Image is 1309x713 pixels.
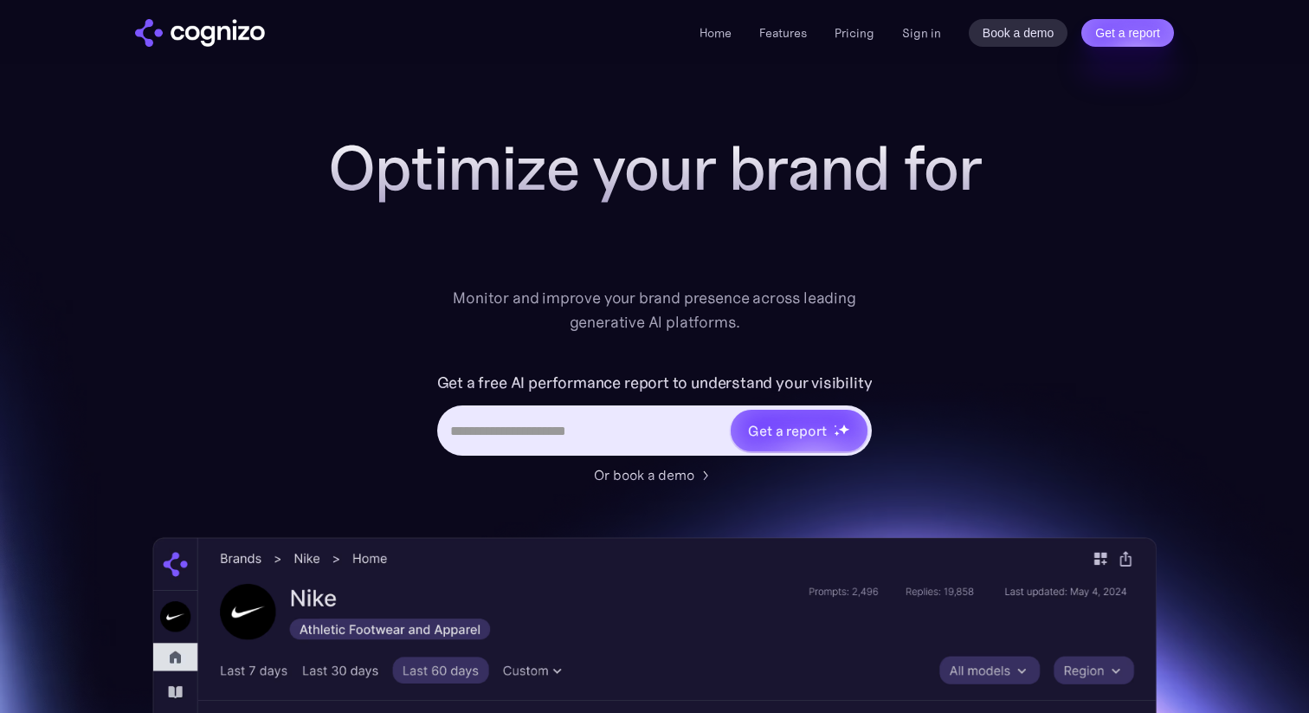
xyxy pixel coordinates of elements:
div: Monitor and improve your brand presence across leading generative AI platforms. [442,286,867,334]
label: Get a free AI performance report to understand your visibility [437,369,873,397]
div: Get a report [748,420,826,441]
div: Or book a demo [594,464,694,485]
a: Home [700,25,732,41]
img: star [838,424,849,435]
img: cognizo logo [135,19,265,47]
a: Book a demo [969,19,1068,47]
a: Features [759,25,807,41]
img: star [834,425,836,427]
a: Or book a demo [594,464,715,485]
a: Get a reportstarstarstar [729,408,869,453]
img: star [834,431,840,437]
h1: Optimize your brand for [308,133,1001,203]
a: Pricing [835,25,874,41]
a: Sign in [902,23,941,43]
a: Get a report [1081,19,1174,47]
